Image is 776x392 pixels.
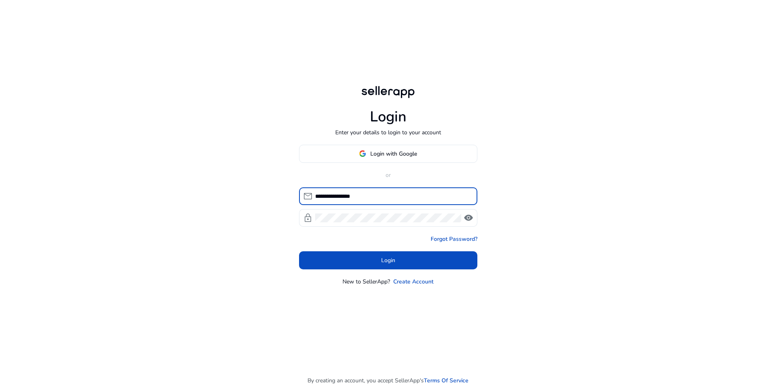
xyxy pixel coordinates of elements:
span: lock [303,213,313,223]
h1: Login [370,108,407,125]
span: mail [303,191,313,201]
a: Forgot Password? [431,235,477,243]
p: New to SellerApp? [343,277,390,286]
button: Login [299,251,477,269]
p: Enter your details to login to your account [335,128,441,137]
img: google-logo.svg [359,150,366,157]
a: Create Account [393,277,433,286]
span: Login [381,256,395,265]
button: Login with Google [299,145,477,163]
span: Login with Google [370,150,417,158]
a: Terms Of Service [424,376,468,385]
span: visibility [464,213,473,223]
p: or [299,171,477,179]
